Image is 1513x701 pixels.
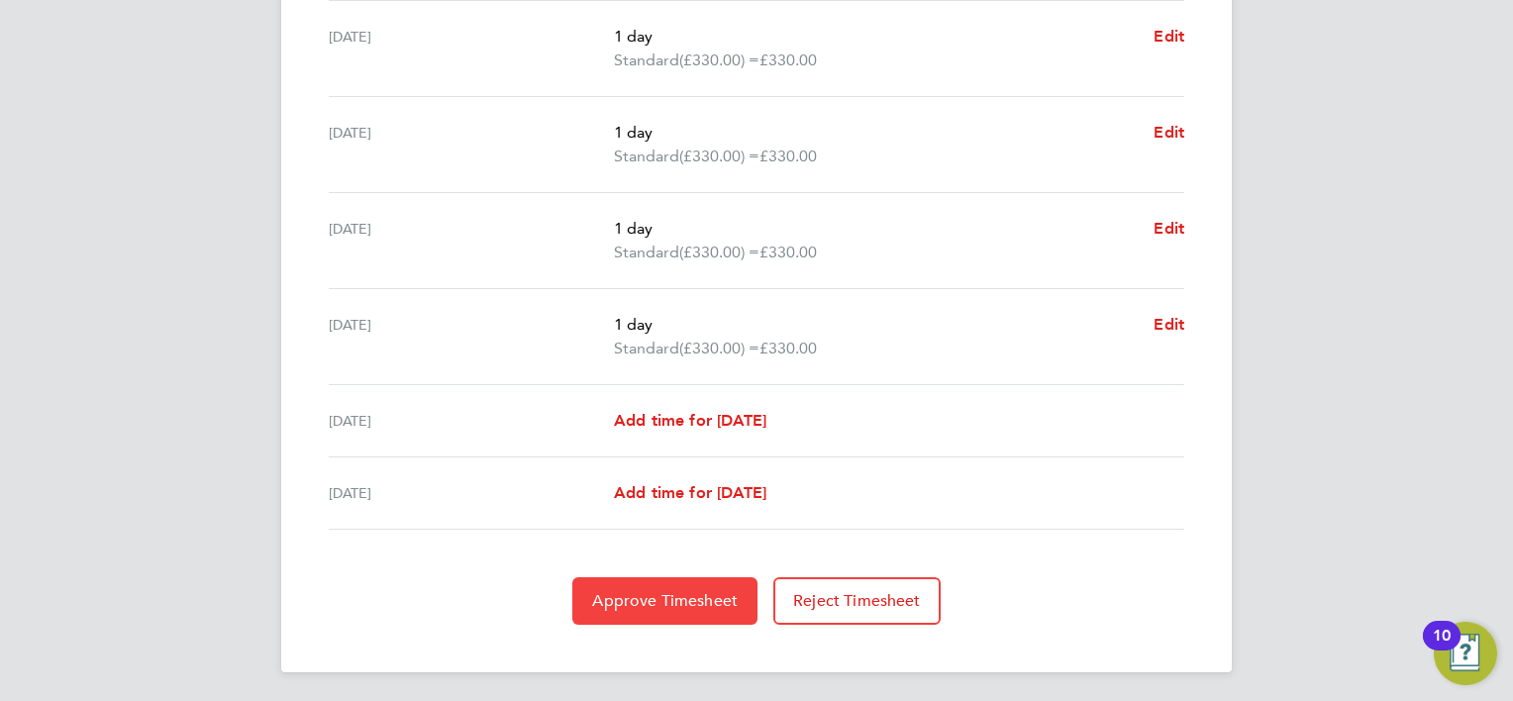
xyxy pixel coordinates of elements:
button: Open Resource Center, 10 new notifications [1434,622,1497,685]
button: Approve Timesheet [572,577,757,625]
div: [DATE] [329,25,614,72]
span: (£330.00) = [679,50,759,69]
span: Standard [614,241,679,264]
span: Add time for [DATE] [614,411,766,430]
div: [DATE] [329,409,614,433]
span: Add time for [DATE] [614,483,766,502]
span: Edit [1154,315,1184,334]
span: Edit [1154,123,1184,142]
span: Edit [1154,219,1184,238]
div: [DATE] [329,481,614,505]
span: Standard [614,49,679,72]
div: [DATE] [329,313,614,360]
div: [DATE] [329,217,614,264]
p: 1 day [614,217,1138,241]
a: Edit [1154,25,1184,49]
span: £330.00 [759,50,817,69]
span: Edit [1154,27,1184,46]
span: £330.00 [759,147,817,165]
a: Edit [1154,217,1184,241]
p: 1 day [614,313,1138,337]
span: (£330.00) = [679,339,759,357]
button: Reject Timesheet [773,577,941,625]
span: £330.00 [759,339,817,357]
a: Edit [1154,313,1184,337]
span: £330.00 [759,243,817,261]
span: Standard [614,337,679,360]
span: Approve Timesheet [592,591,738,611]
div: 10 [1433,636,1451,661]
p: 1 day [614,25,1138,49]
a: Add time for [DATE] [614,409,766,433]
p: 1 day [614,121,1138,145]
a: Add time for [DATE] [614,481,766,505]
div: [DATE] [329,121,614,168]
span: (£330.00) = [679,243,759,261]
a: Edit [1154,121,1184,145]
span: Reject Timesheet [793,591,921,611]
span: (£330.00) = [679,147,759,165]
span: Standard [614,145,679,168]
